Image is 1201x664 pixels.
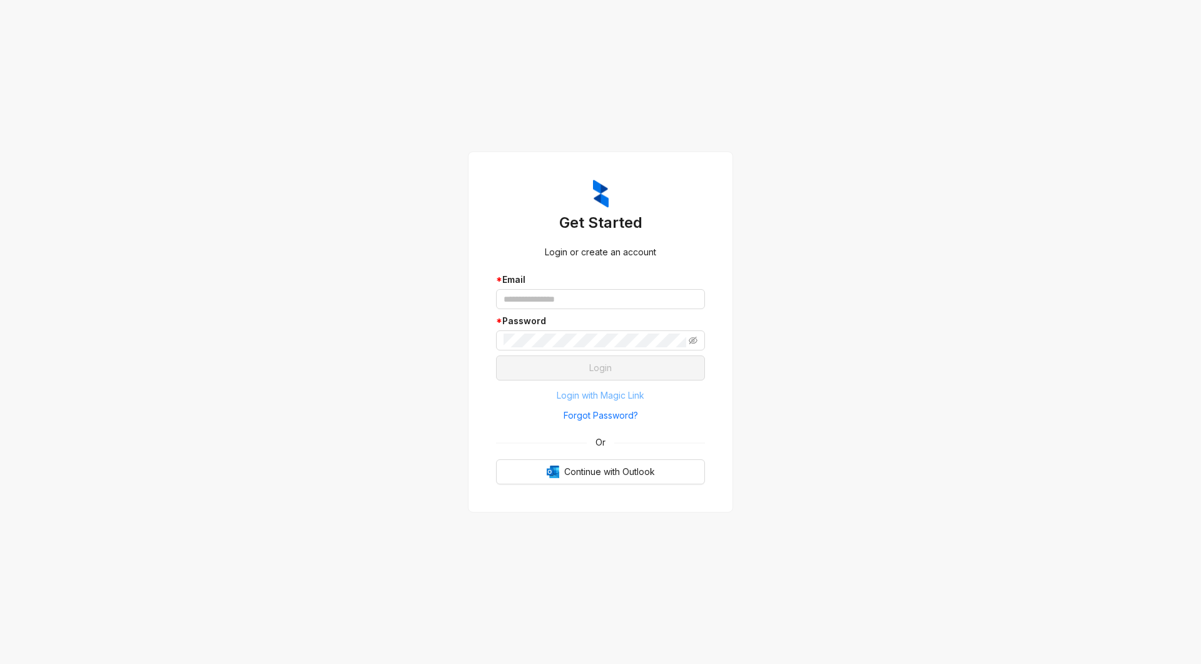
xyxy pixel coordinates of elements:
span: Continue with Outlook [564,465,655,479]
button: Login with Magic Link [496,386,705,406]
span: eye-invisible [689,336,697,345]
div: Email [496,273,705,287]
div: Password [496,314,705,328]
button: Forgot Password? [496,406,705,426]
span: Or [587,436,614,449]
img: ZumaIcon [593,180,609,208]
img: Outlook [547,466,559,478]
button: Login [496,355,705,381]
div: Login or create an account [496,245,705,259]
span: Forgot Password? [564,409,638,422]
span: Login with Magic Link [557,389,644,402]
button: OutlookContinue with Outlook [496,459,705,484]
h3: Get Started [496,213,705,233]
